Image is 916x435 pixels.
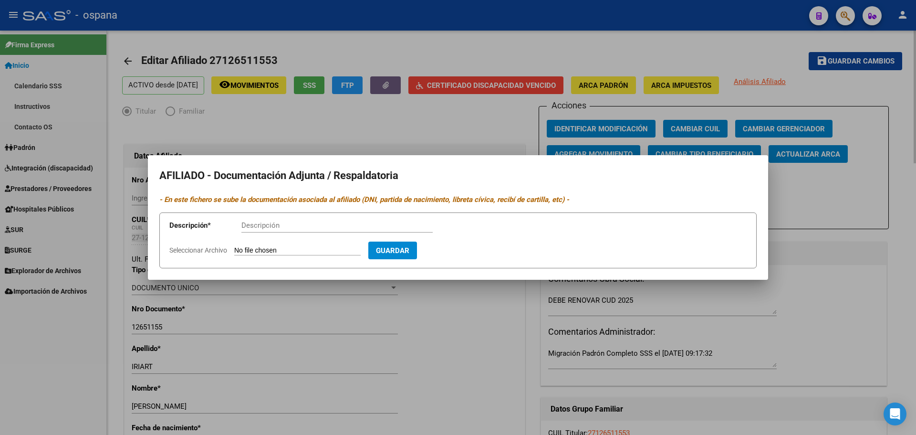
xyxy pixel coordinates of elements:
div: Open Intercom Messenger [884,403,906,425]
i: - En este fichero se sube la documentación asociada al afiliado (DNI, partida de nacimiento, libr... [159,195,569,204]
span: Seleccionar Archivo [169,246,227,254]
button: Guardar [368,242,417,259]
h2: AFILIADO - Documentación Adjunta / Respaldatoria [159,167,757,185]
p: Descripción [169,220,241,231]
span: Guardar [376,246,409,255]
